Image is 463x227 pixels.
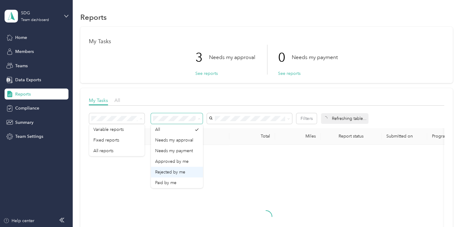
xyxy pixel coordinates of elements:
[93,148,113,153] span: All reports
[89,97,108,103] span: My Tasks
[114,97,120,103] span: All
[93,127,124,132] span: Variable reports
[292,54,338,61] p: Needs my payment
[15,119,33,126] span: Summary
[89,38,444,45] h1: My Tasks
[195,45,209,70] p: 3
[429,193,463,227] iframe: Everlance-gr Chat Button Frame
[15,63,28,69] span: Teams
[80,14,107,20] h1: Reports
[234,134,270,139] div: Total
[15,105,39,111] span: Compliance
[15,34,27,41] span: Home
[21,18,49,22] div: Team dashboard
[278,45,292,70] p: 0
[209,54,255,61] p: Needs my approval
[280,134,316,139] div: Miles
[296,113,317,124] button: Filters
[21,10,59,16] div: SDG
[93,138,119,143] span: Fixed reports
[3,218,34,224] button: Help center
[15,133,43,140] span: Team Settings
[15,77,41,83] span: Data Exports
[195,70,218,77] button: See reports
[15,91,31,97] span: Reports
[278,70,301,77] button: See reports
[155,169,185,175] span: Rejected by me
[321,113,368,124] div: Refreshing table...
[155,159,189,164] span: Approved by me
[381,128,427,145] th: Submitted on
[155,180,176,185] span: Paid by me
[155,127,160,132] span: All
[325,134,377,139] span: Report status
[155,148,193,153] span: Needs my payment
[15,48,34,55] span: Members
[155,138,193,143] span: Needs my approval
